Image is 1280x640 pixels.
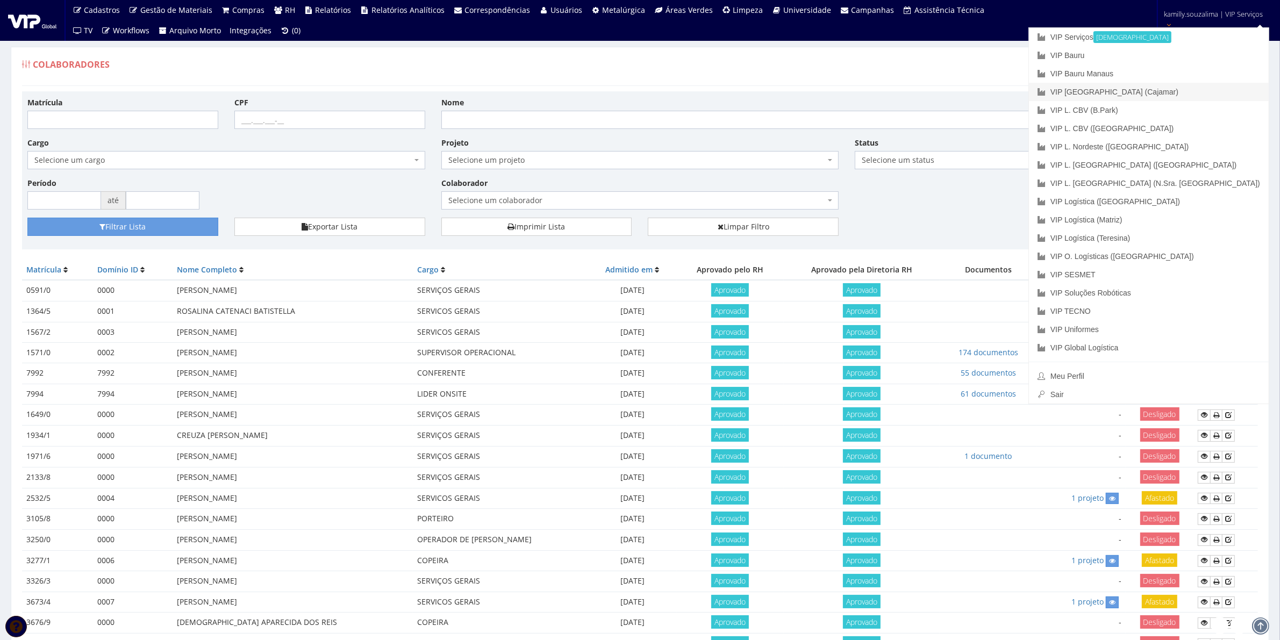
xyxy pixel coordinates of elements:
td: OPERADOR DE [PERSON_NAME] [413,529,588,550]
td: 0003 [93,322,173,342]
td: 0000 [93,280,173,301]
span: Selecione um cargo [34,155,412,166]
td: 0006 [93,550,173,571]
span: Relatórios [316,5,352,15]
td: [DATE] [588,488,677,508]
a: VIP Bauru [1029,46,1269,64]
td: CREUZA [PERSON_NAME] [173,425,413,446]
span: Aprovado [843,304,881,318]
td: SERVICOS GERAIS [413,301,588,322]
a: Cargo [417,264,439,275]
td: 3105/8 [22,508,93,529]
a: 1 projeto [1071,493,1104,503]
td: 7992 [22,363,93,384]
td: [PERSON_NAME] [173,342,413,363]
td: [PERSON_NAME] [173,592,413,612]
td: [DEMOGRAPHIC_DATA] APARECIDA DOS REIS [173,613,413,634]
span: Aprovado [711,366,749,379]
td: SERVICOS GERAIS [413,488,588,508]
span: Aprovado [843,470,881,484]
td: [DATE] [588,446,677,467]
span: Aprovado [843,325,881,339]
td: 0000 [93,467,173,488]
td: 3673/4 [22,592,93,612]
span: Desligado [1140,533,1179,546]
td: - [1037,425,1126,446]
td: [DATE] [588,384,677,404]
td: [DATE] [588,592,677,612]
span: Arquivo Morto [170,25,221,35]
td: 1567/2 [22,322,93,342]
span: Selecione um cargo [27,151,425,169]
label: Cargo [27,138,49,148]
span: Aprovado [843,615,881,629]
span: Desligado [1140,574,1179,587]
label: Status [855,138,878,148]
a: VIP Logística (Teresina) [1029,229,1269,247]
a: VIP [GEOGRAPHIC_DATA] (Cajamar) [1029,83,1269,101]
span: Aprovado [711,512,749,525]
a: VIP TECNO [1029,302,1269,320]
a: Meu Perfil [1029,367,1269,385]
td: 3277/1 [22,550,93,571]
span: Aprovado [711,304,749,318]
span: Aprovado [843,283,881,297]
span: Aprovado [843,553,881,567]
a: VIP L. Nordeste ([GEOGRAPHIC_DATA]) [1029,138,1269,156]
a: VIP Soluções Robóticas [1029,284,1269,302]
td: - [1037,571,1126,592]
small: [DEMOGRAPHIC_DATA] [1093,31,1171,43]
td: [PERSON_NAME] [173,571,413,592]
span: Afastado [1142,491,1177,505]
span: Afastado [1142,595,1177,608]
span: Aprovado [843,491,881,505]
td: [PERSON_NAME] [173,550,413,571]
td: 2532/5 [22,488,93,508]
span: Universidade [783,5,831,15]
span: Aprovado [711,428,749,442]
a: Integrações [226,20,276,41]
td: 0591/0 [22,280,93,301]
span: Aprovado [711,387,749,400]
span: Desligado [1140,407,1179,421]
td: 0004 [93,488,173,508]
td: [DATE] [588,342,677,363]
span: Aprovado [843,512,881,525]
a: VIP L. CBV (B.Park) [1029,101,1269,119]
a: Workflows [97,20,154,41]
td: 0000 [93,613,173,634]
span: Aprovado [711,615,749,629]
th: Documentos [940,260,1037,280]
td: [PERSON_NAME] [173,384,413,404]
span: Limpeza [733,5,763,15]
span: Correspondências [465,5,531,15]
td: 0000 [93,571,173,592]
span: (0) [292,25,301,35]
span: Aprovado [711,449,749,463]
a: VIP L. [GEOGRAPHIC_DATA] (N.Sra. [GEOGRAPHIC_DATA]) [1029,174,1269,192]
td: [DATE] [588,571,677,592]
span: Campanhas [852,5,895,15]
a: Admitido em [605,264,653,275]
td: 7994 [22,384,93,404]
a: VIP Bauru Manaus [1029,64,1269,83]
span: Desligado [1140,449,1179,463]
td: 1934/1 [22,425,93,446]
td: - [1037,529,1126,550]
td: 1649/0 [22,405,93,426]
td: [PERSON_NAME] [173,363,413,384]
td: [DATE] [588,467,677,488]
td: SERVIÇOS GERAIS [413,467,588,488]
td: [PERSON_NAME] [173,322,413,342]
td: [PERSON_NAME] [173,488,413,508]
td: 3250/0 [22,529,93,550]
span: Desligado [1140,512,1179,525]
a: Sair [1029,385,1269,404]
td: COPEIRA [413,613,588,634]
td: 0007 [93,592,173,612]
span: Desligado [1140,428,1179,442]
button: Exportar Lista [234,218,425,236]
td: 0000 [93,405,173,426]
td: [DATE] [588,322,677,342]
td: - [1037,446,1126,467]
